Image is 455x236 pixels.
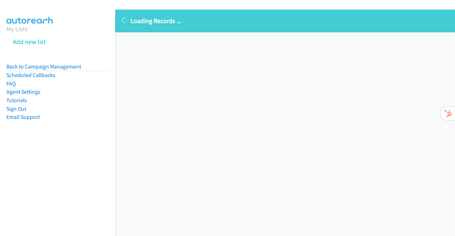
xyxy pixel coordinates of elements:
a: Scheduled Callbacks [6,72,55,78]
a: Agent Settings [6,88,41,95]
a: Add new list [13,38,46,46]
a: Sign Out [6,105,26,112]
a: Tutorials [6,97,27,104]
a: Back to Campaign Management [6,63,81,70]
a: My Lists [6,25,28,33]
a: Email Support [6,114,40,120]
a: FAQ [6,80,16,87]
p: Loading Records ... [122,16,449,26]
